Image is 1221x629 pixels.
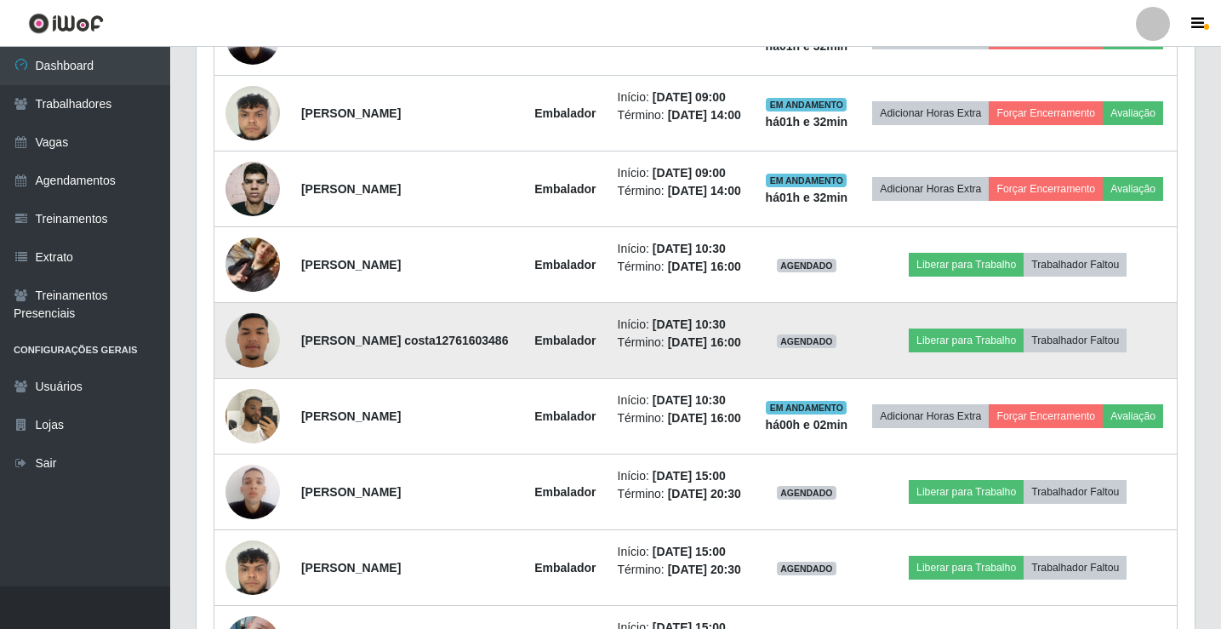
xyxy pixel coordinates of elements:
span: EM ANDAMENTO [766,98,847,112]
button: Liberar para Trabalho [909,556,1024,580]
strong: Embalador [534,409,596,423]
strong: [PERSON_NAME] [301,258,401,272]
time: [DATE] 20:30 [668,487,741,500]
button: Liberar para Trabalho [909,329,1024,352]
button: Adicionar Horas Extra [872,404,989,428]
button: Avaliação [1103,404,1163,428]
strong: [PERSON_NAME] [301,106,401,120]
li: Início: [618,164,745,182]
span: AGENDADO [777,562,836,575]
time: [DATE] 16:00 [668,260,741,273]
time: [DATE] 16:00 [668,411,741,425]
strong: [PERSON_NAME] [301,561,401,575]
time: [DATE] 20:30 [668,563,741,576]
button: Forçar Encerramento [989,177,1103,201]
li: Término: [618,409,745,427]
img: 1755889070494.jpeg [225,380,280,452]
time: [DATE] 10:30 [653,317,726,331]
li: Término: [618,106,745,124]
span: AGENDADO [777,486,836,500]
li: Início: [618,467,745,485]
li: Término: [618,258,745,276]
li: Término: [618,561,745,579]
img: 1755565361470.jpeg [225,292,280,389]
li: Término: [618,182,745,200]
button: Trabalhador Faltou [1024,253,1127,277]
strong: [PERSON_NAME] costa12761603486 [301,334,509,347]
img: 1731039194690.jpeg [225,531,280,603]
time: [DATE] 14:00 [668,184,741,197]
time: [DATE] 15:00 [653,469,726,483]
strong: Embalador [534,485,596,499]
strong: Embalador [534,182,596,196]
li: Início: [618,240,745,258]
strong: Embalador [534,561,596,575]
li: Início: [618,392,745,409]
time: [DATE] 09:00 [653,90,726,104]
li: Término: [618,485,745,503]
strong: Embalador [534,106,596,120]
button: Liberar para Trabalho [909,480,1024,504]
img: 1750990639445.jpeg [225,152,280,226]
span: EM ANDAMENTO [766,174,847,187]
img: 1701349754449.jpeg [225,455,280,528]
button: Forçar Encerramento [989,404,1103,428]
time: [DATE] 15:00 [653,545,726,558]
span: EM ANDAMENTO [766,401,847,415]
time: [DATE] 16:00 [668,335,741,349]
time: [DATE] 10:30 [653,393,726,407]
span: AGENDADO [777,335,836,348]
button: Forçar Encerramento [989,101,1103,125]
li: Início: [618,89,745,106]
time: [DATE] 09:00 [653,166,726,180]
img: CoreUI Logo [28,13,104,34]
strong: [PERSON_NAME] [301,409,401,423]
button: Trabalhador Faltou [1024,556,1127,580]
button: Avaliação [1103,101,1163,125]
strong: há 00 h e 02 min [766,418,848,432]
li: Início: [618,316,745,334]
strong: Embalador [534,258,596,272]
button: Liberar para Trabalho [909,253,1024,277]
time: [DATE] 14:00 [668,108,741,122]
img: 1746137035035.jpeg [225,216,280,313]
button: Avaliação [1103,177,1163,201]
strong: [PERSON_NAME] [301,182,401,196]
strong: [PERSON_NAME] [301,485,401,499]
span: AGENDADO [777,259,836,272]
strong: há 01 h e 32 min [766,115,848,129]
button: Trabalhador Faltou [1024,480,1127,504]
time: [DATE] 10:30 [653,242,726,255]
strong: Embalador [534,334,596,347]
li: Término: [618,334,745,352]
button: Adicionar Horas Extra [872,101,989,125]
button: Trabalhador Faltou [1024,329,1127,352]
li: Início: [618,543,745,561]
strong: há 01 h e 32 min [766,191,848,204]
img: 1731039194690.jpeg [225,77,280,149]
button: Adicionar Horas Extra [872,177,989,201]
